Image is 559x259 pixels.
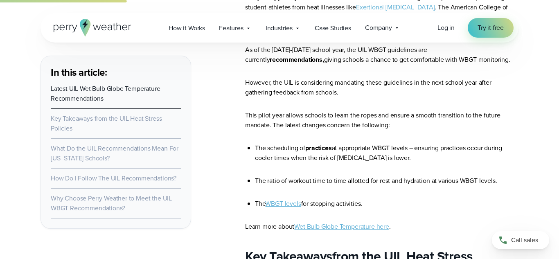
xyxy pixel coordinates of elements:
[315,23,351,33] span: Case Studies
[308,20,358,36] a: Case Studies
[245,78,518,97] p: However, the UIL is considering mandating these guidelines in the next school year after gatherin...
[511,235,538,245] span: Call sales
[51,144,178,163] a: What Do the UIL Recommendations Mean For [US_STATE] Schools?
[478,23,504,33] span: Try it free
[51,66,181,79] h3: In this article:
[437,23,455,33] a: Log in
[294,222,389,231] a: Wet Bulb Globe Temperature here
[305,143,331,153] strong: practices
[265,199,301,208] a: WBGT levels
[255,176,518,186] li: The ratio of workout time to time allotted for rest and hydration at various WBGT levels.
[359,12,377,22] a: WBGT
[255,143,518,163] li: The scheduling of at appropriate WBGT levels – ensuring practices occur during cooler times when ...
[468,18,514,38] a: Try it free
[356,2,435,12] a: Exertional [MEDICAL_DATA]
[437,23,455,32] span: Log in
[365,23,392,33] span: Company
[51,84,160,103] a: Latest UIL Wet Bulb Globe Temperature Recommendations
[162,20,212,36] a: How it Works
[245,110,518,130] p: This pilot year allows schools to learn the ropes and ensure a smooth transition to the future ma...
[266,23,293,33] span: Industries
[51,173,176,183] a: How Do I Follow The UIL Recommendations?
[255,199,518,209] li: The for stopping activities.
[270,55,324,64] strong: recommendations,
[51,114,162,133] a: Key Takeaways from the UIL Heat Stress Policies
[245,222,518,232] p: Learn more about .
[51,194,172,213] a: Why Choose Perry Weather to Meet the UIL WBGT Recommendations?
[245,45,518,65] p: As of the [DATE]-[DATE] school year, the UIL WBGT guidelines are currently giving schools a chanc...
[169,23,205,33] span: How it Works
[219,23,243,33] span: Features
[492,231,549,249] a: Call sales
